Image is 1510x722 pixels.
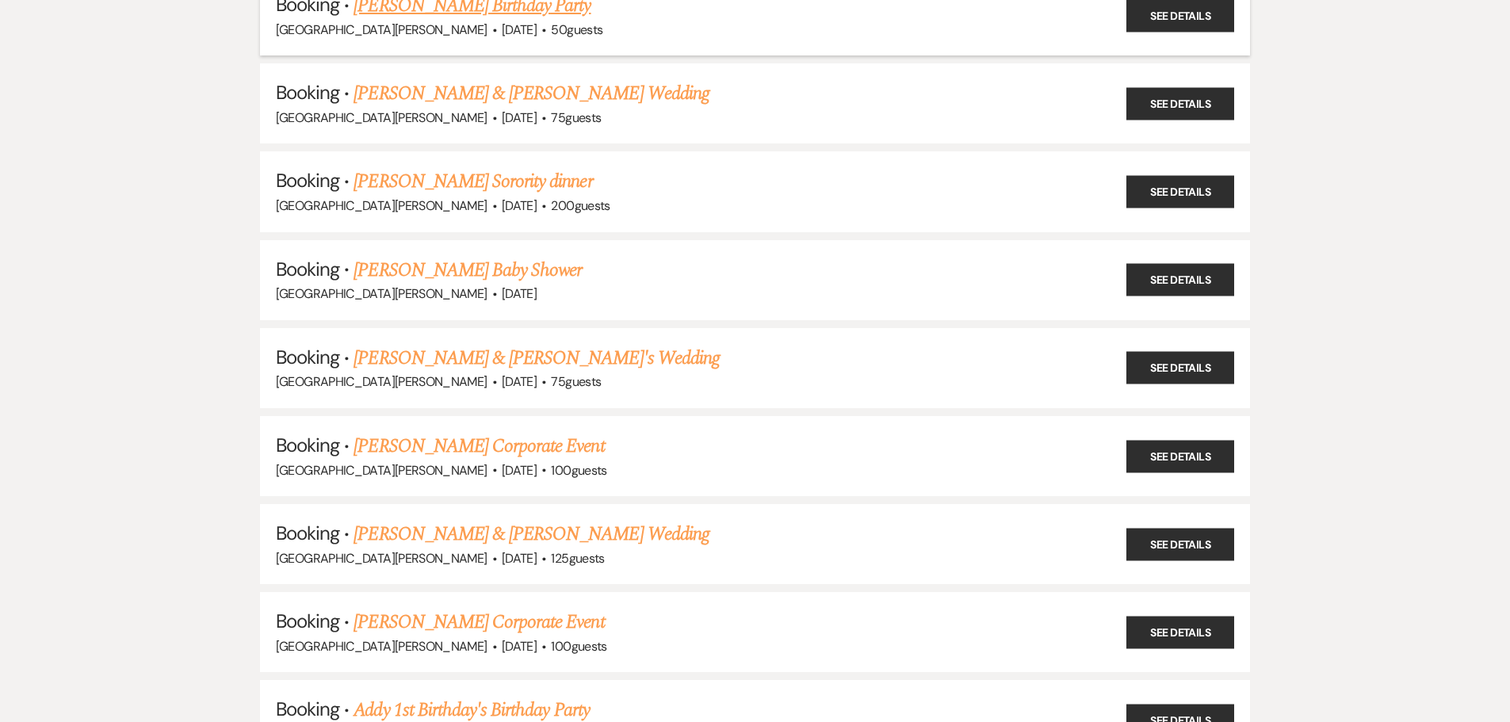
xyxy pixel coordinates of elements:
[276,433,339,457] span: Booking
[276,109,487,126] span: [GEOGRAPHIC_DATA][PERSON_NAME]
[1126,175,1234,208] a: See Details
[551,638,606,655] span: 100 guests
[276,21,487,38] span: [GEOGRAPHIC_DATA][PERSON_NAME]
[276,345,339,369] span: Booking
[551,462,606,479] span: 100 guests
[551,109,601,126] span: 75 guests
[551,550,604,567] span: 125 guests
[502,109,537,126] span: [DATE]
[276,550,487,567] span: [GEOGRAPHIC_DATA][PERSON_NAME]
[502,550,537,567] span: [DATE]
[354,608,604,636] a: [PERSON_NAME] Corporate Event
[354,432,604,460] a: [PERSON_NAME] Corporate Event
[502,197,537,214] span: [DATE]
[1126,352,1234,384] a: See Details
[502,21,537,38] span: [DATE]
[1126,616,1234,648] a: See Details
[1126,440,1234,472] a: See Details
[276,521,339,545] span: Booking
[276,609,339,633] span: Booking
[354,344,720,372] a: [PERSON_NAME] & [PERSON_NAME]'s Wedding
[502,285,537,302] span: [DATE]
[1126,528,1234,560] a: See Details
[276,80,339,105] span: Booking
[502,373,537,390] span: [DATE]
[354,520,709,548] a: [PERSON_NAME] & [PERSON_NAME] Wedding
[551,21,602,38] span: 50 guests
[502,462,537,479] span: [DATE]
[354,167,592,196] a: [PERSON_NAME] Sorority dinner
[276,697,339,721] span: Booking
[551,373,601,390] span: 75 guests
[276,257,339,281] span: Booking
[551,197,610,214] span: 200 guests
[276,197,487,214] span: [GEOGRAPHIC_DATA][PERSON_NAME]
[276,285,487,302] span: [GEOGRAPHIC_DATA][PERSON_NAME]
[1126,264,1234,296] a: See Details
[276,168,339,193] span: Booking
[276,638,487,655] span: [GEOGRAPHIC_DATA][PERSON_NAME]
[354,256,582,285] a: [PERSON_NAME] Baby Shower
[276,373,487,390] span: [GEOGRAPHIC_DATA][PERSON_NAME]
[1126,87,1234,120] a: See Details
[354,79,709,108] a: [PERSON_NAME] & [PERSON_NAME] Wedding
[502,638,537,655] span: [DATE]
[276,462,487,479] span: [GEOGRAPHIC_DATA][PERSON_NAME]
